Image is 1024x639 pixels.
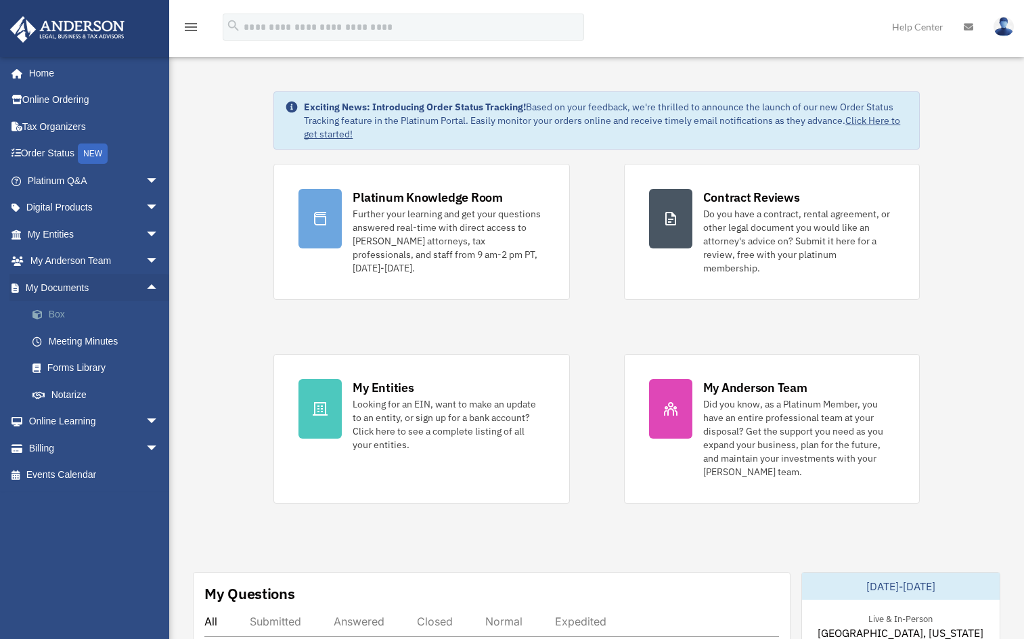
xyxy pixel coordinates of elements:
[204,615,217,628] div: All
[417,615,453,628] div: Closed
[9,167,179,194] a: Platinum Q&Aarrow_drop_down
[304,101,526,113] strong: Exciting News: Introducing Order Status Tracking!
[9,408,179,435] a: Online Learningarrow_drop_down
[146,167,173,195] span: arrow_drop_down
[9,274,179,301] a: My Documentsarrow_drop_up
[204,583,295,604] div: My Questions
[273,354,569,504] a: My Entities Looking for an EIN, want to make an update to an entity, or sign up for a bank accoun...
[555,615,606,628] div: Expedited
[9,113,179,140] a: Tax Organizers
[994,17,1014,37] img: User Pic
[304,100,908,141] div: Based on your feedback, we're thrilled to announce the launch of our new Order Status Tracking fe...
[19,355,179,382] a: Forms Library
[624,354,920,504] a: My Anderson Team Did you know, as a Platinum Member, you have an entire professional team at your...
[273,164,569,300] a: Platinum Knowledge Room Further your learning and get your questions answered real-time with dire...
[183,19,199,35] i: menu
[183,24,199,35] a: menu
[624,164,920,300] a: Contract Reviews Do you have a contract, rental agreement, or other legal document you would like...
[703,207,895,275] div: Do you have a contract, rental agreement, or other legal document you would like an attorney's ad...
[9,435,179,462] a: Billingarrow_drop_down
[146,221,173,248] span: arrow_drop_down
[9,60,173,87] a: Home
[250,615,301,628] div: Submitted
[226,18,241,33] i: search
[19,328,179,355] a: Meeting Minutes
[146,408,173,436] span: arrow_drop_down
[703,189,800,206] div: Contract Reviews
[19,301,179,328] a: Box
[9,221,179,248] a: My Entitiesarrow_drop_down
[146,248,173,276] span: arrow_drop_down
[9,248,179,275] a: My Anderson Teamarrow_drop_down
[146,194,173,222] span: arrow_drop_down
[703,379,807,396] div: My Anderson Team
[485,615,522,628] div: Normal
[9,140,179,168] a: Order StatusNEW
[802,573,1000,600] div: [DATE]-[DATE]
[858,611,943,625] div: Live & In-Person
[353,379,414,396] div: My Entities
[353,189,503,206] div: Platinum Knowledge Room
[353,207,544,275] div: Further your learning and get your questions answered real-time with direct access to [PERSON_NAM...
[19,381,179,408] a: Notarize
[703,397,895,479] div: Did you know, as a Platinum Member, you have an entire professional team at your disposal? Get th...
[9,462,179,489] a: Events Calendar
[304,114,900,140] a: Click Here to get started!
[78,144,108,164] div: NEW
[353,397,544,451] div: Looking for an EIN, want to make an update to an entity, or sign up for a bank account? Click her...
[334,615,384,628] div: Answered
[146,435,173,462] span: arrow_drop_down
[6,16,129,43] img: Anderson Advisors Platinum Portal
[9,87,179,114] a: Online Ordering
[146,274,173,302] span: arrow_drop_up
[9,194,179,221] a: Digital Productsarrow_drop_down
